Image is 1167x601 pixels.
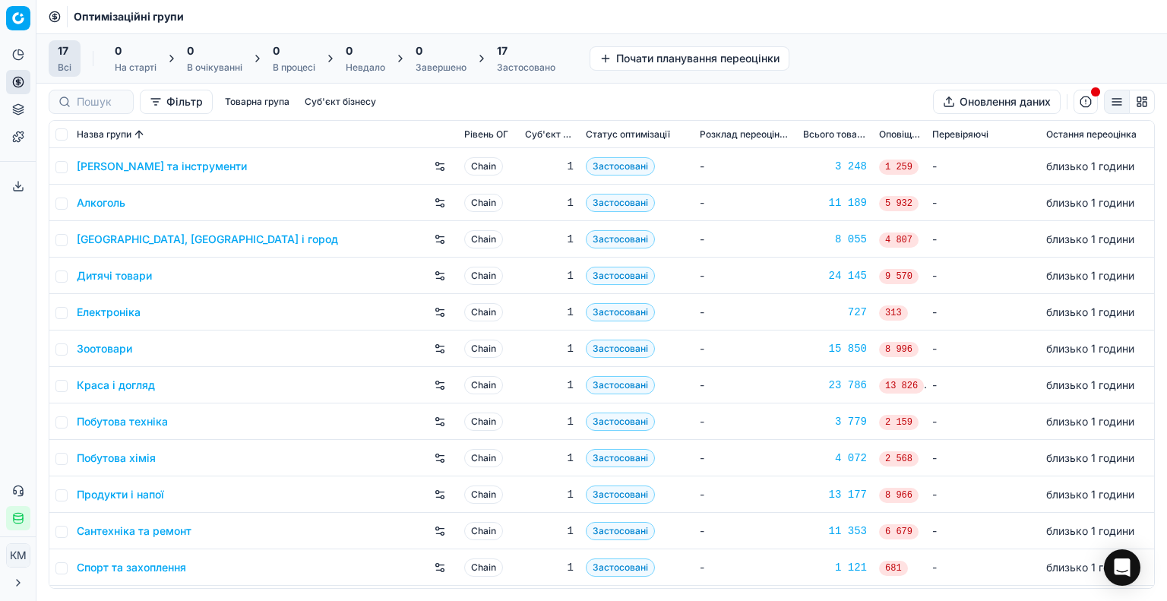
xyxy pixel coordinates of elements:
[803,524,867,539] div: 11 353
[586,486,655,504] span: Застосовані
[525,128,574,141] span: Суб'єкт бізнесу
[926,403,1040,440] td: -
[525,341,574,356] div: 1
[464,267,503,285] span: Chain
[803,305,867,320] a: 727
[803,451,867,466] a: 4 072
[299,93,382,111] button: Суб'єкт бізнесу
[803,378,867,393] a: 23 786
[187,62,242,74] div: В очікуванні
[525,451,574,466] div: 1
[879,524,919,539] span: 6 679
[1104,549,1140,586] div: Open Intercom Messenger
[803,232,867,247] div: 8 055
[586,230,655,248] span: Застосовані
[273,43,280,59] span: 0
[77,524,191,539] a: Сантехніка та ремонт
[273,62,315,74] div: В процесі
[803,487,867,502] a: 13 177
[525,268,574,283] div: 1
[77,451,156,466] a: Побутова хімія
[1046,451,1134,464] span: близько 1 години
[74,9,184,24] nav: breadcrumb
[464,340,503,358] span: Chain
[586,128,670,141] span: Статус оптимізації
[586,157,655,176] span: Застосовані
[932,128,988,141] span: Перевіряючі
[586,194,655,212] span: Застосовані
[694,148,797,185] td: -
[1046,524,1134,537] span: близько 1 години
[586,558,655,577] span: Застосовані
[586,376,655,394] span: Застосовані
[464,558,503,577] span: Chain
[77,94,124,109] input: Пошук
[187,43,194,59] span: 0
[464,413,503,431] span: Chain
[803,195,867,210] div: 11 189
[77,305,141,320] a: Електроніка
[879,561,908,576] span: 681
[586,267,655,285] span: Застосовані
[1046,488,1134,501] span: близько 1 години
[1046,561,1134,574] span: близько 1 години
[525,414,574,429] div: 1
[525,159,574,174] div: 1
[694,331,797,367] td: -
[586,522,655,540] span: Застосовані
[1046,128,1137,141] span: Остання переоцінка
[77,128,131,141] span: Назва групи
[879,232,919,248] span: 4 807
[1046,305,1134,318] span: близько 1 години
[694,440,797,476] td: -
[586,340,655,358] span: Застосовані
[590,46,789,71] button: Почати планування переоцінки
[416,43,422,59] span: 0
[77,378,155,393] a: Краса і догляд
[879,269,919,284] span: 9 570
[926,221,1040,258] td: -
[879,488,919,503] span: 8 966
[58,43,68,59] span: 17
[926,476,1040,513] td: -
[1046,232,1134,245] span: близько 1 години
[803,268,867,283] a: 24 145
[694,549,797,586] td: -
[525,524,574,539] div: 1
[346,62,385,74] div: Невдало
[586,449,655,467] span: Застосовані
[1046,415,1134,428] span: близько 1 години
[694,294,797,331] td: -
[694,403,797,440] td: -
[1046,269,1134,282] span: близько 1 години
[77,414,168,429] a: Побутова техніка
[464,230,503,248] span: Chain
[74,9,184,24] span: Оптимізаційні групи
[926,549,1040,586] td: -
[694,476,797,513] td: -
[926,513,1040,549] td: -
[77,341,132,356] a: Зоотовари
[879,342,919,357] span: 8 996
[131,127,147,142] button: Sorted by Назва групи ascending
[416,62,466,74] div: Завершено
[464,522,503,540] span: Chain
[525,195,574,210] div: 1
[694,367,797,403] td: -
[700,128,791,141] span: Розклад переоцінювання
[1046,342,1134,355] span: близько 1 години
[464,128,508,141] span: Рівень OГ
[525,232,574,247] div: 1
[926,440,1040,476] td: -
[525,305,574,320] div: 1
[926,148,1040,185] td: -
[926,258,1040,294] td: -
[1046,160,1134,172] span: близько 1 години
[497,43,508,59] span: 17
[926,367,1040,403] td: -
[464,303,503,321] span: Chain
